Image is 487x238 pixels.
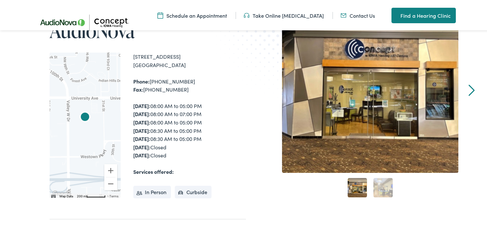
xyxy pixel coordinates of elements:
strong: [DATE]: [133,117,150,124]
div: AudioNova [77,109,93,124]
button: Keyboard shortcuts [51,193,56,197]
h1: AudioNova [50,19,246,40]
li: Curbside [175,184,212,197]
a: Find a Hearing Clinic [391,6,456,22]
div: [STREET_ADDRESS] [GEOGRAPHIC_DATA] [133,51,246,68]
button: Zoom out [104,176,117,189]
a: Contact Us [341,11,375,18]
img: utility icon [244,11,249,18]
a: Schedule an Appointment [157,11,227,18]
a: 1 [348,177,367,196]
img: A calendar icon to schedule an appointment at Concept by Iowa Hearing. [157,11,163,18]
strong: Phone: [133,76,150,84]
img: utility icon [341,11,346,18]
img: utility icon [391,10,397,18]
a: Next [469,83,475,95]
button: Map Scale: 200 m per 56 pixels [75,192,108,197]
strong: [DATE]: [133,134,150,141]
strong: [DATE]: [133,101,150,108]
strong: [DATE]: [133,142,150,149]
strong: Fax: [133,84,143,92]
button: Map Data [60,193,73,197]
a: Take Online [MEDICAL_DATA] [244,11,324,18]
a: Open this area in Google Maps (opens a new window) [51,188,72,197]
div: 08:00 AM to 05:00 PM 08:00 AM to 07:00 PM 08:00 AM to 05:00 PM 08:30 AM to 05:00 PM 08:30 AM to 0... [133,101,246,158]
strong: [DATE]: [133,150,150,157]
button: Zoom in [104,163,117,176]
li: In Person [133,184,171,197]
a: Terms (opens in new tab) [109,193,118,197]
strong: [DATE]: [133,109,150,116]
div: [PHONE_NUMBER] [PHONE_NUMBER] [133,76,246,93]
strong: [DATE]: [133,126,150,133]
a: 2 [373,177,393,196]
strong: Services offered: [133,167,174,174]
span: 200 m [77,193,86,197]
img: Google [51,188,72,197]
